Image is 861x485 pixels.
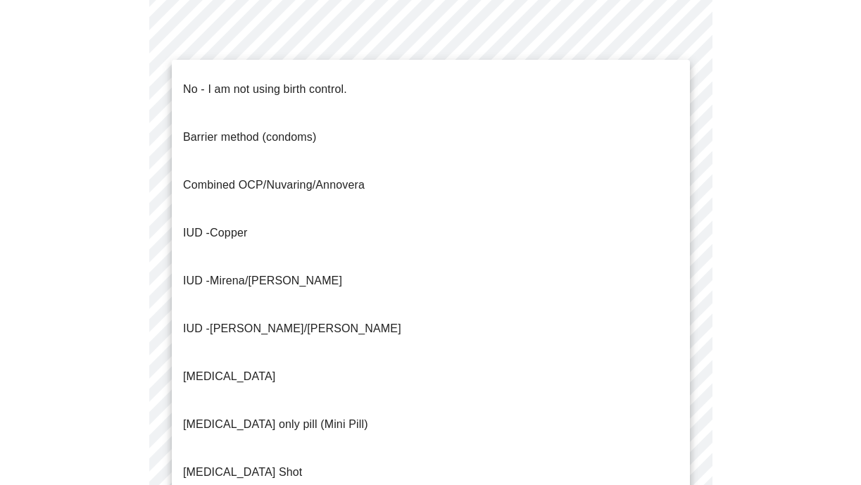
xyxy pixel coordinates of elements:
[183,464,302,481] p: [MEDICAL_DATA] Shot
[183,272,342,289] p: IUD -
[183,81,347,98] p: No - I am not using birth control.
[183,225,247,241] p: Copper
[183,320,401,337] p: [PERSON_NAME]/[PERSON_NAME]
[183,177,365,194] p: Combined OCP/Nuvaring/Annovera
[183,416,368,433] p: [MEDICAL_DATA] only pill (Mini Pill)
[183,322,210,334] span: IUD -
[183,129,316,146] p: Barrier method (condoms)
[183,227,210,239] span: IUD -
[183,368,275,385] p: [MEDICAL_DATA]
[210,275,342,286] span: Mirena/[PERSON_NAME]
